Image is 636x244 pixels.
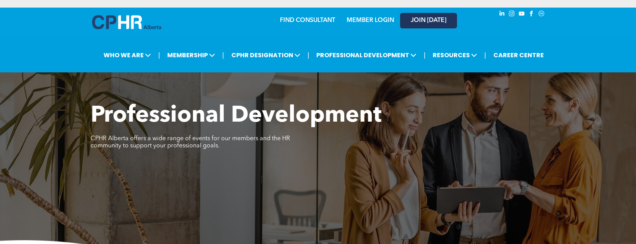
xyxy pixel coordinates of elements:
[411,17,446,24] span: JOIN [DATE]
[430,48,479,62] span: RESOURCES
[314,48,419,62] span: PROFESSIONAL DEVELOPMENT
[347,17,394,23] a: MEMBER LOGIN
[491,48,546,62] a: CAREER CENTRE
[498,9,506,20] a: linkedin
[484,47,486,63] li: |
[91,105,382,127] span: Professional Development
[229,48,303,62] span: CPHR DESIGNATION
[424,47,426,63] li: |
[400,13,457,28] a: JOIN [DATE]
[280,17,335,23] a: FIND CONSULTANT
[508,9,516,20] a: instagram
[222,47,224,63] li: |
[528,9,536,20] a: facebook
[165,48,217,62] span: MEMBERSHIP
[91,136,290,149] span: CPHR Alberta offers a wide range of events for our members and the HR community to support your p...
[158,47,160,63] li: |
[308,47,309,63] li: |
[518,9,526,20] a: youtube
[537,9,546,20] a: Social network
[92,15,161,29] img: A blue and white logo for cp alberta
[101,48,153,62] span: WHO WE ARE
